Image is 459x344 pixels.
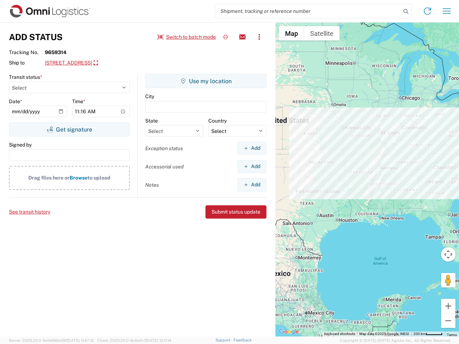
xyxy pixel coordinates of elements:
a: Feedback [233,338,252,342]
a: Support [216,338,233,342]
button: Get signature [9,122,130,137]
span: Browse [70,175,87,181]
label: Date [9,98,22,105]
span: Drag files here or [28,175,70,181]
button: Keyboard shortcuts [324,331,355,336]
strong: 9659314 [45,49,66,56]
span: Map data ©2025 Google, INEGI [359,332,409,336]
button: See transit history [9,206,50,218]
button: Submit status update [205,205,266,219]
button: Drag Pegman onto the map to open Street View [441,273,455,287]
span: Server: 2025.20.0-5efa686e39f [9,338,94,343]
button: Add [237,142,266,155]
a: Terms [447,333,457,337]
label: Accessorial used [145,163,184,170]
button: Zoom in [441,299,455,313]
label: Country [208,118,227,124]
a: Open this area in Google Maps (opens a new window) [277,327,301,336]
label: Notes [145,182,159,188]
img: Google [277,327,301,336]
label: Signed by [9,142,32,148]
span: [DATE] 11:47:12 [67,338,94,343]
span: Copyright © [DATE]-[DATE] Agistix Inc., All Rights Reserved [340,337,450,344]
span: to upload [87,175,110,181]
button: Show street map [279,26,304,40]
button: Add [237,160,266,173]
button: Switch to batch mode [157,31,216,43]
label: State [145,118,158,124]
button: Map camera controls [441,247,455,262]
a: [STREET_ADDRESS] [45,57,98,69]
button: Add [237,178,266,191]
input: Shipment, tracking or reference number [215,4,401,18]
span: Client: 2025.20.0-8c6e0cf [97,338,171,343]
span: Ship to [9,59,45,66]
button: Map Scale: 200 km per 43 pixels [411,331,445,336]
span: Tracking No. [9,49,45,56]
span: 200 km [413,332,426,336]
button: Show satellite imagery [304,26,340,40]
button: Zoom out [441,314,455,328]
label: Exception status [145,145,183,152]
label: City [145,93,154,100]
label: Transit status [9,74,42,80]
h3: Add Status [9,32,63,42]
span: [DATE] 12:11:14 [146,338,171,343]
button: Use my location [145,74,266,88]
label: Time [72,98,85,105]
